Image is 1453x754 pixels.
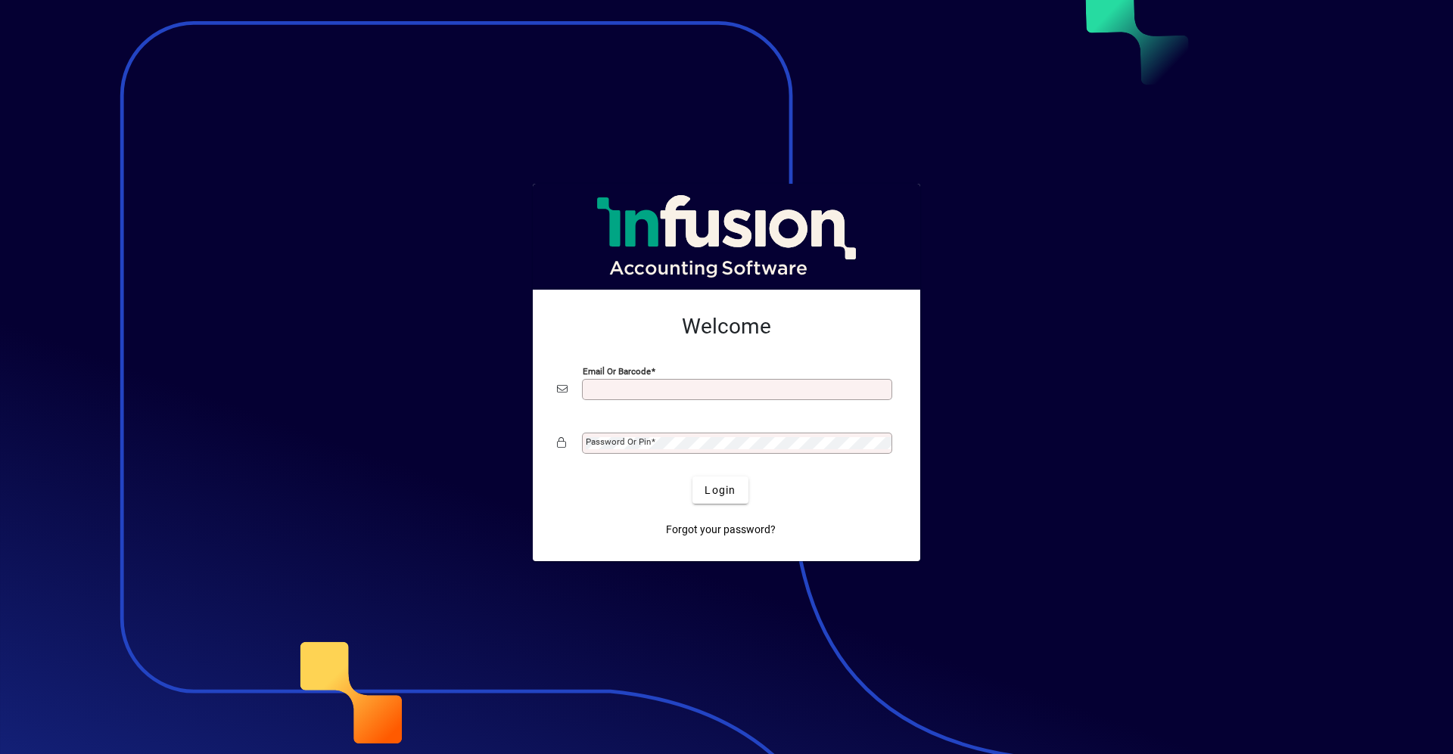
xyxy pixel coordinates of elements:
[583,366,651,377] mat-label: Email or Barcode
[705,482,736,498] span: Login
[557,314,896,340] h2: Welcome
[692,476,748,504] button: Login
[660,516,782,543] a: Forgot your password?
[666,522,776,538] span: Forgot your password?
[586,436,651,447] mat-label: Password or Pin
